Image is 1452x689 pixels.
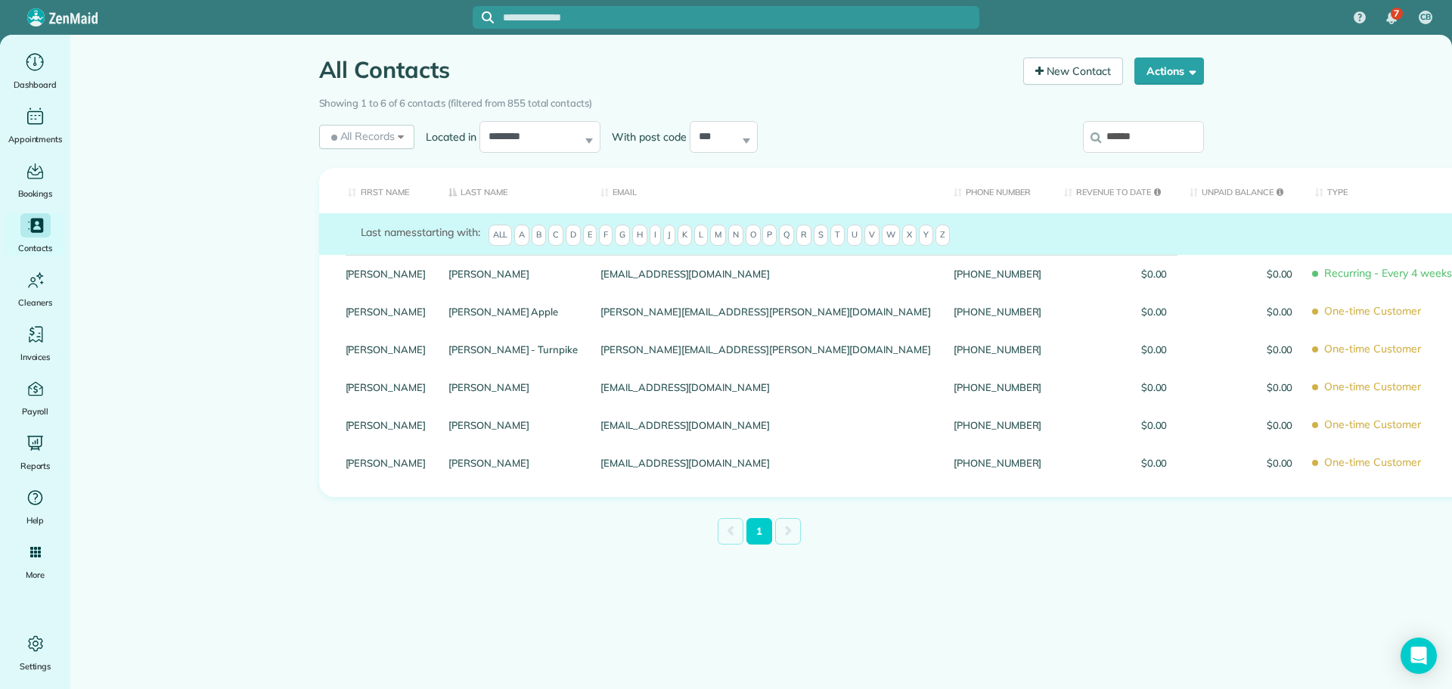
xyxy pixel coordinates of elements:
[6,377,64,419] a: Payroll
[942,255,1053,293] div: [PHONE_NUMBER]
[18,241,52,256] span: Contacts
[615,225,630,246] span: G
[1190,344,1292,355] span: $0.00
[1190,306,1292,317] span: $0.00
[448,382,578,393] a: [PERSON_NAME]
[346,382,427,393] a: [PERSON_NAME]
[532,225,546,246] span: B
[1023,57,1123,85] a: New Contact
[346,420,427,430] a: [PERSON_NAME]
[448,458,578,468] a: [PERSON_NAME]
[1401,638,1437,674] div: Open Intercom Messenger
[22,404,49,419] span: Payroll
[589,293,942,331] div: [PERSON_NAME][EMAIL_ADDRESS][PERSON_NAME][DOMAIN_NAME]
[1394,8,1399,20] span: 7
[942,168,1053,214] th: Phone number: activate to sort column ascending
[882,225,900,246] span: W
[919,225,933,246] span: Y
[746,225,761,246] span: O
[20,349,51,365] span: Invoices
[1190,458,1292,468] span: $0.00
[1053,168,1178,214] th: Revenue to Date: activate to sort column ascending
[814,225,828,246] span: S
[599,225,613,246] span: F
[902,225,917,246] span: X
[600,129,690,144] label: With post code
[1190,268,1292,279] span: $0.00
[448,344,578,355] a: [PERSON_NAME] - Turnpike
[942,368,1053,406] div: [PHONE_NUMBER]
[319,57,1013,82] h1: All Contacts
[8,132,63,147] span: Appointments
[589,406,942,444] div: [EMAIL_ADDRESS][DOMAIN_NAME]
[796,225,811,246] span: R
[1134,57,1204,85] button: Actions
[566,225,581,246] span: D
[1376,2,1407,35] div: 7 unread notifications
[1190,420,1292,430] span: $0.00
[632,225,647,246] span: H
[18,295,52,310] span: Cleaners
[779,225,794,246] span: Q
[6,431,64,473] a: Reports
[448,268,578,279] a: [PERSON_NAME]
[1064,420,1167,430] span: $0.00
[678,225,692,246] span: K
[710,225,726,246] span: M
[650,225,661,246] span: I
[942,444,1053,482] div: [PHONE_NUMBER]
[319,168,438,214] th: First Name: activate to sort column ascending
[589,168,942,214] th: Email: activate to sort column ascending
[694,225,708,246] span: L
[847,225,862,246] span: U
[935,225,950,246] span: Z
[6,322,64,365] a: Invoices
[448,420,578,430] a: [PERSON_NAME]
[346,458,427,468] a: [PERSON_NAME]
[6,268,64,310] a: Cleaners
[346,306,427,317] a: [PERSON_NAME]
[746,518,772,545] a: 1
[20,458,51,473] span: Reports
[942,331,1053,368] div: [PHONE_NUMBER]
[1178,168,1304,214] th: Unpaid Balance: activate to sort column ascending
[728,225,743,246] span: N
[1420,11,1431,23] span: CB
[6,632,64,674] a: Settings
[1064,268,1167,279] span: $0.00
[514,225,529,246] span: A
[361,225,417,239] span: Last names
[762,225,777,246] span: P
[437,168,589,214] th: Last Name: activate to sort column descending
[6,104,64,147] a: Appointments
[448,306,578,317] a: [PERSON_NAME] Apple
[18,186,53,201] span: Bookings
[6,486,64,528] a: Help
[6,213,64,256] a: Contacts
[319,90,1204,111] div: Showing 1 to 6 of 6 contacts (filtered from 855 total contacts)
[942,406,1053,444] div: [PHONE_NUMBER]
[1064,382,1167,393] span: $0.00
[328,129,396,144] span: All Records
[20,659,51,674] span: Settings
[864,225,880,246] span: V
[6,50,64,92] a: Dashboard
[482,11,494,23] svg: Focus search
[6,159,64,201] a: Bookings
[346,344,427,355] a: [PERSON_NAME]
[1064,458,1167,468] span: $0.00
[589,368,942,406] div: [EMAIL_ADDRESS][DOMAIN_NAME]
[26,567,45,582] span: More
[663,225,675,246] span: J
[489,225,513,246] span: All
[1064,344,1167,355] span: $0.00
[414,129,479,144] label: Located in
[583,225,597,246] span: E
[361,225,480,240] label: starting with:
[473,11,494,23] button: Focus search
[346,268,427,279] a: [PERSON_NAME]
[589,255,942,293] div: [EMAIL_ADDRESS][DOMAIN_NAME]
[548,225,563,246] span: C
[1064,306,1167,317] span: $0.00
[589,444,942,482] div: [EMAIL_ADDRESS][DOMAIN_NAME]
